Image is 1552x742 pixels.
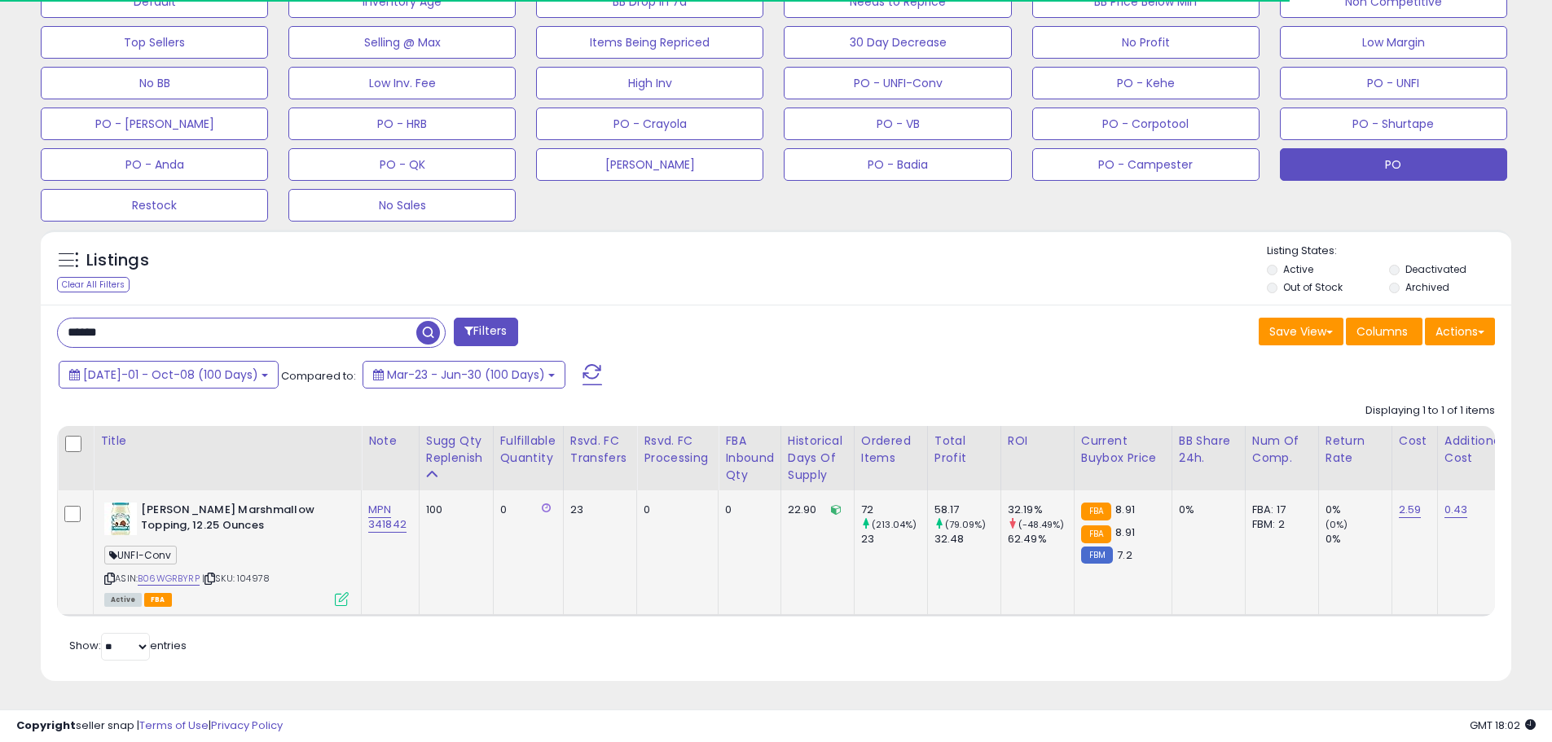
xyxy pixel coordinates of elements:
[1117,547,1132,563] span: 7.2
[1365,403,1495,419] div: Displaying 1 to 1 of 1 items
[1032,108,1260,140] button: PO - Corpotool
[872,518,917,531] small: (213.04%)
[1326,503,1392,517] div: 0%
[1259,318,1343,345] button: Save View
[41,148,268,181] button: PO - Anda
[104,503,349,604] div: ASIN:
[83,367,258,383] span: [DATE]-01 - Oct-08 (100 Days)
[138,572,200,586] a: B06WGRBYRP
[536,148,763,181] button: [PERSON_NAME]
[861,432,921,467] div: Ordered Items
[1280,67,1507,99] button: PO - UNFI
[1032,26,1260,59] button: No Profit
[1081,547,1113,564] small: FBM
[1425,318,1495,345] button: Actions
[570,432,631,467] div: Rsvd. FC Transfers
[1399,432,1431,450] div: Cost
[454,318,517,346] button: Filters
[57,277,130,292] div: Clear All Filters
[1280,26,1507,59] button: Low Margin
[861,503,927,517] div: 72
[16,718,76,733] strong: Copyright
[368,432,412,450] div: Note
[41,67,268,99] button: No BB
[426,503,481,517] div: 100
[1115,502,1135,517] span: 8.91
[1405,280,1449,294] label: Archived
[536,26,763,59] button: Items Being Repriced
[725,432,774,484] div: FBA inbound Qty
[784,67,1011,99] button: PO - UNFI-Conv
[104,546,177,564] span: UNFI-Conv
[536,108,763,140] button: PO - Crayola
[1179,503,1233,517] div: 0%
[1267,244,1511,259] p: Listing States:
[1346,318,1422,345] button: Columns
[500,503,551,517] div: 0
[644,432,711,467] div: Rsvd. FC Processing
[1444,502,1468,518] a: 0.43
[288,26,516,59] button: Selling @ Max
[41,108,268,140] button: PO - [PERSON_NAME]
[1179,432,1238,467] div: BB Share 24h.
[788,432,847,484] div: Historical Days Of Supply
[288,108,516,140] button: PO - HRB
[725,503,768,517] div: 0
[288,67,516,99] button: Low Inv. Fee
[1280,148,1507,181] button: PO
[1081,503,1111,520] small: FBA
[426,432,486,467] div: Sugg Qty Replenish
[1283,262,1313,276] label: Active
[934,432,994,467] div: Total Profit
[104,503,137,535] img: 41bAkfNCEEL._SL40_.jpg
[1008,532,1074,547] div: 62.49%
[1283,280,1343,294] label: Out of Stock
[644,503,706,517] div: 0
[41,26,268,59] button: Top Sellers
[536,67,763,99] button: High Inv
[1018,518,1064,531] small: (-48.49%)
[1326,532,1392,547] div: 0%
[1326,518,1348,531] small: (0%)
[1032,148,1260,181] button: PO - Campester
[363,361,565,389] button: Mar-23 - Jun-30 (100 Days)
[16,718,283,734] div: seller snap | |
[281,368,356,384] span: Compared to:
[69,638,187,653] span: Show: entries
[784,26,1011,59] button: 30 Day Decrease
[570,503,625,517] div: 23
[934,503,1000,517] div: 58.17
[1008,503,1074,517] div: 32.19%
[86,249,149,272] h5: Listings
[288,189,516,222] button: No Sales
[419,426,493,490] th: Please note that this number is a calculation based on your required days of coverage and your ve...
[1405,262,1466,276] label: Deactivated
[1280,108,1507,140] button: PO - Shurtape
[1032,67,1260,99] button: PO - Kehe
[934,532,1000,547] div: 32.48
[1356,323,1408,340] span: Columns
[202,572,270,585] span: | SKU: 104978
[104,593,142,607] span: All listings currently available for purchase on Amazon
[1081,525,1111,543] small: FBA
[788,503,842,517] div: 22.90
[784,148,1011,181] button: PO - Badia
[1081,432,1165,467] div: Current Buybox Price
[100,432,354,450] div: Title
[1252,432,1312,467] div: Num of Comp.
[139,718,209,733] a: Terms of Use
[387,367,545,383] span: Mar-23 - Jun-30 (100 Days)
[1252,517,1306,532] div: FBM: 2
[144,593,172,607] span: FBA
[141,503,339,537] b: [PERSON_NAME] Marshmallow Topping, 12.25 Ounces
[1252,503,1306,517] div: FBA: 17
[1115,525,1135,540] span: 8.91
[368,502,407,533] a: MPN 341842
[784,108,1011,140] button: PO - VB
[500,432,556,467] div: Fulfillable Quantity
[1444,432,1504,467] div: Additional Cost
[288,148,516,181] button: PO - QK
[41,189,268,222] button: Restock
[1326,432,1385,467] div: Return Rate
[1470,718,1536,733] span: 2025-10-9 18:02 GMT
